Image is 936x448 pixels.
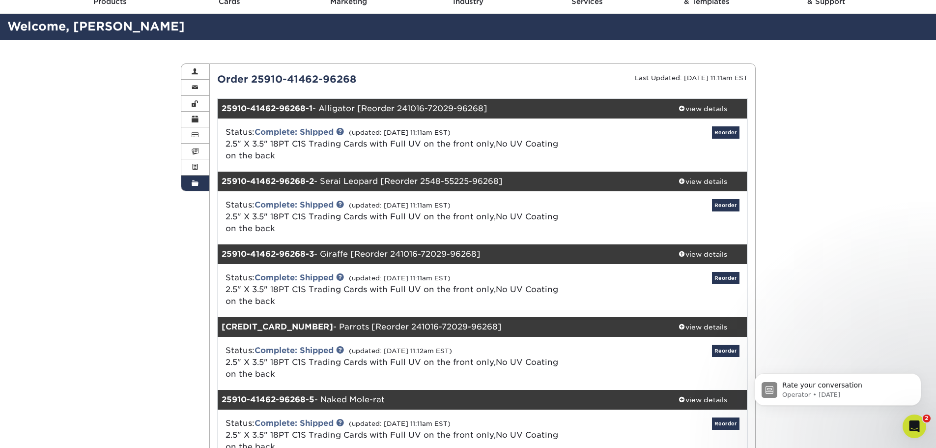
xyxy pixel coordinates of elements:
a: Complete: Shipped [255,346,334,355]
a: Complete: Shipped [255,273,334,282]
div: Status: [218,199,570,235]
span: 2.5" X 3.5" 18PT C1S Trading Cards with Full UV on the front only,No UV Coating on the back [226,285,558,306]
small: (updated: [DATE] 11:12am EST) [349,347,452,355]
small: (updated: [DATE] 11:11am EST) [349,202,451,209]
div: Status: [218,272,570,307]
span: 2.5" X 3.5" 18PT C1S Trading Cards with Full UV on the front only,No UV Coating on the back [226,212,558,233]
small: (updated: [DATE] 11:11am EST) [349,129,451,136]
strong: 25910-41462-96268-2 [222,177,314,186]
strong: 25910-41462-96268-5 [222,395,314,404]
small: Last Updated: [DATE] 11:11am EST [635,74,748,82]
div: view details [659,177,747,186]
a: Reorder [712,126,739,139]
strong: [CREDIT_CARD_NUMBER] [222,322,333,331]
iframe: Intercom live chat [903,415,926,438]
div: view details [659,322,747,332]
a: Complete: Shipped [255,200,334,209]
a: Reorder [712,418,739,430]
div: Order 25910-41462-96268 [210,72,482,87]
div: view details [659,395,747,405]
a: view details [659,317,747,337]
a: Reorder [712,199,739,211]
span: 2.5" X 3.5" 18PT C1S Trading Cards with Full UV on the front only,No UV Coating on the back [226,358,558,379]
div: view details [659,104,747,114]
a: view details [659,99,747,119]
a: view details [659,244,747,264]
span: 2.5" X 3.5" 18PT C1S Trading Cards with Full UV on the front only,No UV Coating on the back [226,139,558,160]
div: - Giraffe [Reorder 241016-72029-96268] [218,244,659,264]
strong: 25910-41462-96268-1 [222,104,312,113]
a: Reorder [712,272,739,284]
iframe: Intercom notifications message [739,353,936,421]
div: view details [659,249,747,259]
a: view details [659,390,747,410]
div: Status: [218,345,570,380]
strong: 25910-41462-96268-3 [222,249,314,259]
a: Reorder [712,345,739,357]
div: Status: [218,126,570,162]
span: 2 [923,415,931,422]
a: Complete: Shipped [255,418,334,428]
div: - Alligator [Reorder 241016-72029-96268] [218,99,659,119]
div: - Naked Mole-rat [218,390,659,410]
a: Complete: Shipped [255,127,334,137]
small: (updated: [DATE] 11:11am EST) [349,274,451,282]
a: view details [659,172,747,191]
div: - Serai Leopard [Reorder 2548-55225-96268] [218,172,659,191]
div: - Parrots [Reorder 241016-72029-96268] [218,317,659,337]
small: (updated: [DATE] 11:11am EST) [349,420,451,427]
